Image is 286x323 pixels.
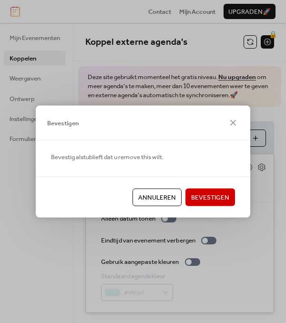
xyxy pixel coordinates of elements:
[47,118,79,128] span: Bevestigen
[138,193,176,202] span: Annuleren
[51,152,163,162] span: Bevestig alstublieft dat u remove this wilt.
[133,189,182,206] button: Annuleren
[191,193,229,202] span: Bevestigen
[185,189,235,206] button: Bevestigen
